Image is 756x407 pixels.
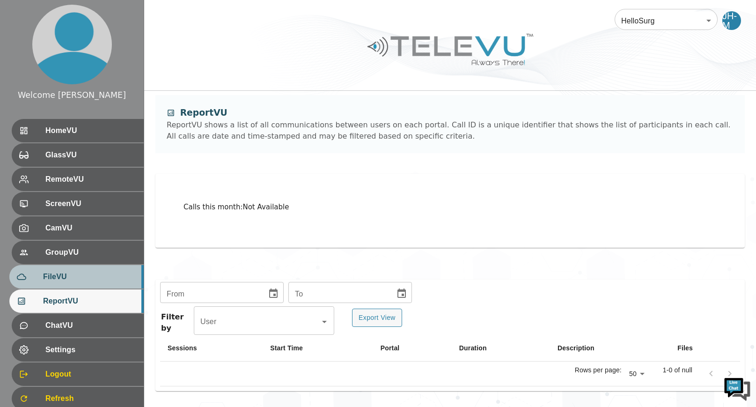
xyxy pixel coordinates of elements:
[12,241,144,264] div: GroupVU
[45,125,136,136] span: HomeVU
[45,222,136,234] span: CamVU
[16,44,39,67] img: d_736959983_company_1615157101543_736959983
[45,174,136,185] span: RemoteVU
[12,119,144,142] div: HomeVU
[45,198,136,209] span: ScreenVU
[723,374,751,402] img: Chat Widget
[154,5,176,27] div: Minimize live chat window
[9,289,144,313] div: ReportVU
[663,365,692,375] p: 1-0 of null
[12,216,144,240] div: CamVU
[615,7,718,34] div: HelloSurg
[54,118,129,213] span: We're online!
[45,149,136,161] span: GlassVU
[161,309,194,335] span: Filter by
[9,265,144,289] div: FileVU
[318,315,331,328] button: Open
[366,30,535,69] img: Logo
[43,296,136,307] span: ReportVU
[183,202,717,213] p: Calls this month : Not Available
[12,143,144,167] div: GlassVU
[45,247,136,258] span: GroupVU
[18,89,126,101] div: Welcome [PERSON_NAME]
[575,365,622,375] p: Rows per page:
[160,284,260,303] input: mm/dd/yyyy
[45,369,136,380] span: Logout
[288,284,389,303] input: mm/dd/yyyy
[392,284,411,303] button: Choose date
[670,335,740,362] th: Files
[452,335,550,362] th: Duration
[550,335,670,362] th: Description
[167,106,734,119] div: ReportVU
[12,363,144,386] div: Logout
[352,309,402,327] button: Export View
[167,119,734,142] div: ReportVU shows a list of all communications between users on each portal. Call ID is a unique ide...
[160,335,740,386] table: simple table
[263,335,373,362] th: Start Time
[45,320,136,331] span: ChatVU
[43,271,136,282] span: FileVU
[264,284,283,303] button: Choose date
[12,314,144,337] div: ChatVU
[45,393,136,404] span: Refresh
[5,256,178,289] textarea: Type your message and hit 'Enter'
[12,168,144,191] div: RemoteVU
[373,335,452,362] th: Portal
[32,5,112,84] img: profile.png
[45,344,136,355] span: Settings
[12,192,144,215] div: ScreenVU
[12,338,144,362] div: Settings
[722,11,741,30] div: JH-M
[49,49,157,61] div: Chat with us now
[625,367,648,381] div: 50
[160,335,263,362] th: Sessions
